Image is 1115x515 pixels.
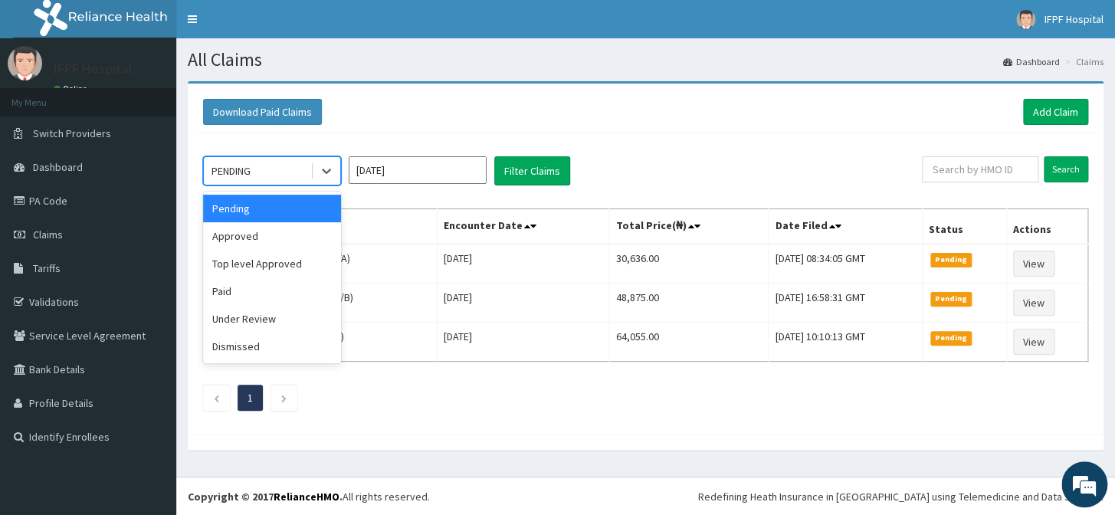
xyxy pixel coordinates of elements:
td: [DATE] [438,323,609,362]
span: IFPF Hospital [1044,12,1104,26]
th: Date Filed [769,209,922,244]
td: [DATE] 16:58:31 GMT [769,284,922,323]
div: Top level Approved [203,250,341,277]
a: Add Claim [1023,99,1088,125]
a: View [1013,329,1054,355]
div: Under Review [203,305,341,333]
a: Page 1 is your current page [248,391,253,405]
td: 48,875.00 [609,284,769,323]
strong: Copyright © 2017 . [188,490,343,504]
th: Encounter Date [438,209,609,244]
td: 64,055.00 [609,323,769,362]
div: Redefining Heath Insurance in [GEOGRAPHIC_DATA] using Telemedicine and Data Science! [698,489,1104,504]
th: Actions [1006,209,1087,244]
div: Paid [203,277,341,305]
li: Claims [1061,55,1104,68]
a: View [1013,290,1054,316]
h1: All Claims [188,50,1104,70]
button: Filter Claims [494,156,570,185]
p: IFPF Hospital [54,62,133,76]
input: Search [1044,156,1088,182]
a: View [1013,251,1054,277]
div: Pending [203,195,341,222]
a: RelianceHMO [274,490,339,504]
div: Dismissed [203,333,341,360]
div: PENDING [212,163,251,179]
a: Dashboard [1003,55,1060,68]
img: User Image [8,46,42,80]
td: [DATE] [438,244,609,284]
span: Dashboard [33,160,83,174]
td: [DATE] 10:10:13 GMT [769,323,922,362]
td: [DATE] 08:34:05 GMT [769,244,922,284]
a: Previous page [213,391,220,405]
div: Approved [203,222,341,250]
span: Pending [930,253,972,267]
img: User Image [1016,10,1035,29]
span: Claims [33,228,63,241]
span: Tariffs [33,261,61,275]
a: Online [54,84,90,94]
input: Search by HMO ID [922,156,1038,182]
span: Pending [930,292,972,306]
td: 30,636.00 [609,244,769,284]
td: [DATE] [438,284,609,323]
button: Download Paid Claims [203,99,322,125]
th: Total Price(₦) [609,209,769,244]
input: Select Month and Year [349,156,487,184]
span: Switch Providers [33,126,111,140]
span: Pending [930,331,972,345]
a: Next page [280,391,287,405]
th: Status [922,209,1006,244]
